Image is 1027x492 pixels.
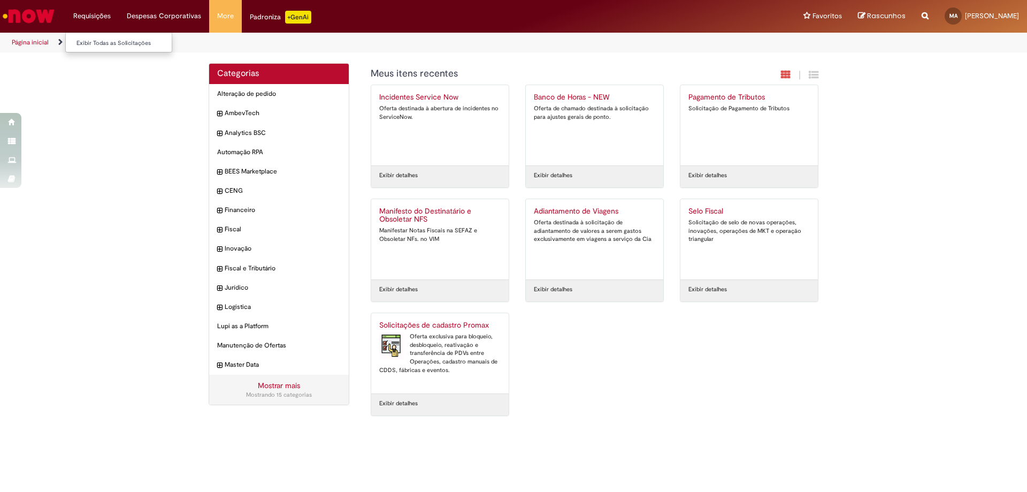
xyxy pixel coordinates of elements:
[813,11,842,21] span: Favoritos
[371,199,509,279] a: Manifesto do Destinatário e Obsoletar NFS Manifestar Notas Fiscais na SEFAZ e Obsoletar NFs. no VIM
[217,148,341,157] span: Automação RPA
[688,93,810,102] h2: Pagamento de Tributos
[209,239,349,259] div: expandir categoria Inovação Inovação
[371,69,703,79] h1: {"description":"","title":"Meus itens recentes"} Categoria
[217,167,222,178] i: expandir categoria BEES Marketplace
[1,5,56,27] img: ServiceNow
[65,32,172,52] ul: Requisições
[379,399,418,408] a: Exibir detalhes
[209,123,349,143] div: expandir categoria Analytics BSC Analytics BSC
[809,70,818,80] i: Exibição de grade
[209,84,349,375] ul: Categorias
[127,11,201,21] span: Despesas Corporativas
[225,167,341,176] span: BEES Marketplace
[225,302,341,312] span: Logistica
[379,321,501,330] h2: Solicitações de cadastro Promax
[534,171,572,180] a: Exibir detalhes
[225,360,341,369] span: Master Data
[379,285,418,294] a: Exibir detalhes
[209,219,349,239] div: expandir categoria Fiscal Fiscal
[8,33,677,52] ul: Trilhas de página
[209,336,349,355] div: Manutenção de Ofertas
[217,244,222,255] i: expandir categoria Inovação
[217,225,222,236] i: expandir categoria Fiscal
[858,11,906,21] a: Rascunhos
[781,70,791,80] i: Exibição em cartão
[209,278,349,298] div: expandir categoria Jurídico Jurídico
[225,186,341,195] span: CENG
[225,244,341,253] span: Inovação
[225,206,341,215] span: Financeiro
[534,218,655,244] div: Oferta destinada à solicitação de adiantamento de valores a serem gastos exclusivamente em viagen...
[209,142,349,162] div: Automação RPA
[949,12,957,19] span: MA
[371,313,509,393] a: Solicitações de cadastro Promax Solicitações de cadastro Promax Oferta exclusiva para bloqueio, d...
[379,332,501,375] div: Oferta exclusiva para bloqueio, desbloqueio, reativação e transferência de PDVs entre Operações, ...
[285,11,311,24] p: +GenAi
[209,181,349,201] div: expandir categoria CENG CENG
[217,109,222,119] i: expandir categoria AmbevTech
[371,85,509,165] a: Incidentes Service Now Oferta destinada à abertura de incidentes no ServiceNow.
[73,11,111,21] span: Requisições
[258,381,300,390] a: Mostrar mais
[688,171,727,180] a: Exibir detalhes
[534,104,655,121] div: Oferta de chamado destinada à solicitação para ajustes gerais de ponto.
[225,283,341,292] span: Jurídico
[379,332,404,359] img: Solicitações de cadastro Promax
[217,89,341,99] span: Alteração de pedido
[225,264,341,273] span: Fiscal e Tributário
[225,109,341,118] span: AmbevTech
[66,37,183,49] a: Exibir Todas as Solicitações
[217,264,222,275] i: expandir categoria Fiscal e Tributário
[209,355,349,375] div: expandir categoria Master Data Master Data
[680,85,818,165] a: Pagamento de Tributos Solicitação de Pagamento de Tributos
[526,199,663,279] a: Adiantamento de Viagens Oferta destinada à solicitação de adiantamento de valores a serem gastos ...
[217,360,222,371] i: expandir categoria Master Data
[12,38,49,47] a: Página inicial
[209,84,349,104] div: Alteração de pedido
[217,11,234,21] span: More
[688,104,810,113] div: Solicitação de Pagamento de Tributos
[379,207,501,224] h2: Manifesto do Destinatário e Obsoletar NFS
[217,302,222,313] i: expandir categoria Logistica
[534,285,572,294] a: Exibir detalhes
[217,69,341,79] h2: Categorias
[225,128,341,138] span: Analytics BSC
[688,207,810,216] h2: Selo Fiscal
[379,93,501,102] h2: Incidentes Service Now
[965,11,1019,20] span: [PERSON_NAME]
[209,103,349,123] div: expandir categoria AmbevTech AmbevTech
[217,391,341,399] div: Mostrando 15 categorias
[688,285,727,294] a: Exibir detalhes
[379,171,418,180] a: Exibir detalhes
[526,85,663,165] a: Banco de Horas - NEW Oferta de chamado destinada à solicitação para ajustes gerais de ponto.
[534,207,655,216] h2: Adiantamento de Viagens
[250,11,311,24] div: Padroniza
[379,226,501,243] div: Manifestar Notas Fiscais na SEFAZ e Obsoletar NFs. no VIM
[379,104,501,121] div: Oferta destinada à abertura de incidentes no ServiceNow.
[217,283,222,294] i: expandir categoria Jurídico
[209,162,349,181] div: expandir categoria BEES Marketplace BEES Marketplace
[209,259,349,278] div: expandir categoria Fiscal e Tributário Fiscal e Tributário
[217,128,222,139] i: expandir categoria Analytics BSC
[680,199,818,279] a: Selo Fiscal Solicitação de selo de novas operações, inovações, operações de MKT e operação triang...
[688,218,810,244] div: Solicitação de selo de novas operações, inovações, operações de MKT e operação triangular
[209,200,349,220] div: expandir categoria Financeiro Financeiro
[799,69,801,81] span: |
[209,297,349,317] div: expandir categoria Logistica Logistica
[225,225,341,234] span: Fiscal
[217,322,341,331] span: Lupi as a Platform
[217,341,341,350] span: Manutenção de Ofertas
[209,316,349,336] div: Lupi as a Platform
[217,186,222,197] i: expandir categoria CENG
[867,11,906,21] span: Rascunhos
[534,93,655,102] h2: Banco de Horas - NEW
[217,206,222,216] i: expandir categoria Financeiro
